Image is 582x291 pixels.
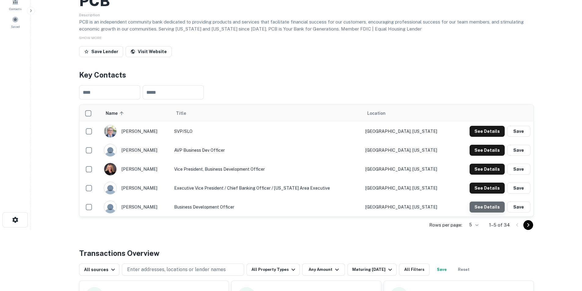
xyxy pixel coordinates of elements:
td: [GEOGRAPHIC_DATA], [US_STATE] [362,179,454,198]
button: Go to next page [523,220,533,230]
td: Executive Vice President / Chief Banking Officer / [US_STATE] Area Executive [171,179,362,198]
span: Location [367,110,386,117]
button: All Property Types [247,264,300,276]
div: [PERSON_NAME] [104,144,168,157]
button: See Details [470,145,505,156]
span: Contacts [9,6,21,11]
div: [PERSON_NAME] [104,163,168,176]
img: 9c8pery4andzj6ohjkjp54ma2 [104,201,116,213]
td: [GEOGRAPHIC_DATA], [US_STATE] [362,141,454,160]
button: Save [507,183,530,194]
td: Vice President, Business Development Officer [171,160,362,179]
span: Name [106,110,126,117]
div: [PERSON_NAME] [104,201,168,213]
span: SHOW MORE [79,36,102,40]
button: All sources [79,264,119,276]
button: Save [507,126,530,137]
span: Title [176,110,194,117]
th: Location [362,105,454,122]
button: Save [507,145,530,156]
iframe: Chat Widget [551,242,582,271]
button: All Filters [399,264,430,276]
h4: Key Contacts [79,69,534,80]
button: Any Amount [302,264,345,276]
p: Rows per page: [429,221,462,229]
img: 9c8pery4andzj6ohjkjp54ma2 [104,182,116,194]
button: Enter addresses, locations or lender names [122,264,244,276]
div: [PERSON_NAME] [104,182,168,195]
a: Visit Website [126,46,172,57]
button: Maturing [DATE] [347,264,397,276]
button: Save [507,164,530,175]
th: Title [171,105,362,122]
div: 5 [465,220,479,229]
td: [GEOGRAPHIC_DATA], [US_STATE] [362,160,454,179]
span: Description [79,13,100,17]
button: Save your search to get updates of matches that match your search criteria. [432,264,452,276]
div: All sources [84,266,117,273]
td: SVP/SLO [171,122,362,141]
button: See Details [470,126,505,137]
div: scrollable content [79,105,533,216]
p: PCB is an independent community bank dedicated to providing products and services that facilitate... [79,18,534,33]
button: See Details [470,202,505,213]
a: Saved [2,14,29,30]
img: 9c8pery4andzj6ohjkjp54ma2 [104,144,116,156]
p: 1–5 of 34 [489,221,510,229]
button: See Details [470,164,505,175]
button: Reset [454,264,474,276]
h4: Transactions Overview [79,248,159,259]
button: See Details [470,183,505,194]
th: Name [101,105,171,122]
td: Business Development Officer [171,198,362,216]
div: [PERSON_NAME] [104,125,168,138]
button: Save [507,202,530,213]
img: 1626459629411 [104,125,116,137]
td: [GEOGRAPHIC_DATA], [US_STATE] [362,198,454,216]
td: AVP Business Dev Officer [171,141,362,160]
p: Enter addresses, locations or lender names [127,266,226,273]
img: 1742521251055 [104,163,116,175]
div: Maturing [DATE] [352,266,394,273]
span: Saved [11,24,20,29]
button: Save Lender [79,46,123,57]
td: [GEOGRAPHIC_DATA], [US_STATE] [362,122,454,141]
